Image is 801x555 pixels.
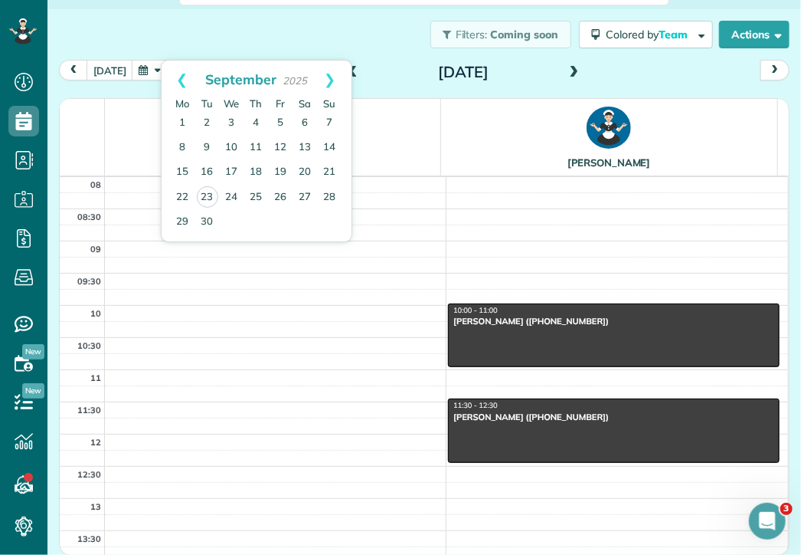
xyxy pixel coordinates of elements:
[90,179,101,190] span: 08
[719,21,790,48] button: Actions
[176,97,190,110] span: Monday
[90,437,101,448] span: 12
[780,503,793,515] span: 3
[318,111,342,136] a: 7
[269,136,293,160] a: 12
[318,136,342,160] a: 14
[220,160,244,185] a: 17
[90,373,101,383] span: 11
[368,64,559,80] h2: [DATE]
[87,60,133,80] button: [DATE]
[195,136,220,160] a: 9
[749,503,786,540] iframe: Intercom live chat
[309,61,351,99] a: Next
[195,210,220,235] a: 30
[77,212,101,222] span: 08:30
[162,61,204,99] a: Prev
[606,28,693,41] span: Colored by
[587,107,631,149] img: CM
[293,111,318,136] a: 6
[90,308,101,319] span: 10
[171,136,195,160] a: 8
[276,97,286,110] span: Friday
[324,97,336,110] span: Sunday
[195,111,220,136] a: 2
[244,111,269,136] a: 4
[22,383,44,399] span: New
[293,160,318,185] a: 20
[441,99,777,176] th: [PERSON_NAME]
[318,186,342,210] a: 28
[205,71,276,87] span: September
[105,99,441,176] th: Unassigned Appointments
[250,97,263,110] span: Thursday
[299,97,312,110] span: Saturday
[659,28,690,41] span: Team
[22,344,44,360] span: New
[171,111,195,136] a: 1
[59,60,88,80] button: prev
[490,28,559,41] span: Coming soon
[456,28,488,41] span: Filters:
[197,186,218,208] a: 23
[77,405,101,415] span: 11:30
[77,469,101,480] span: 12:30
[77,276,101,287] span: 09:30
[579,21,713,48] button: Colored byTeam
[453,412,775,422] div: [PERSON_NAME] ([PHONE_NUMBER])
[77,534,101,544] span: 13:30
[293,136,318,160] a: 13
[244,136,269,160] a: 11
[269,160,293,185] a: 19
[171,160,195,185] a: 15
[220,186,244,210] a: 24
[269,186,293,210] a: 26
[171,186,195,210] a: 22
[224,97,240,110] span: Wednesday
[220,136,244,160] a: 10
[269,111,293,136] a: 5
[453,316,775,327] div: [PERSON_NAME] ([PHONE_NUMBER])
[171,210,195,235] a: 29
[293,186,318,210] a: 27
[318,160,342,185] a: 21
[201,97,213,110] span: Tuesday
[90,501,101,512] span: 13
[195,160,220,185] a: 16
[453,402,498,410] span: 11:30 - 12:30
[90,244,101,255] span: 09
[244,186,269,210] a: 25
[220,111,244,136] a: 3
[760,60,790,80] button: next
[283,74,307,87] span: 2025
[244,160,269,185] a: 18
[453,307,498,315] span: 10:00 - 11:00
[77,340,101,351] span: 10:30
